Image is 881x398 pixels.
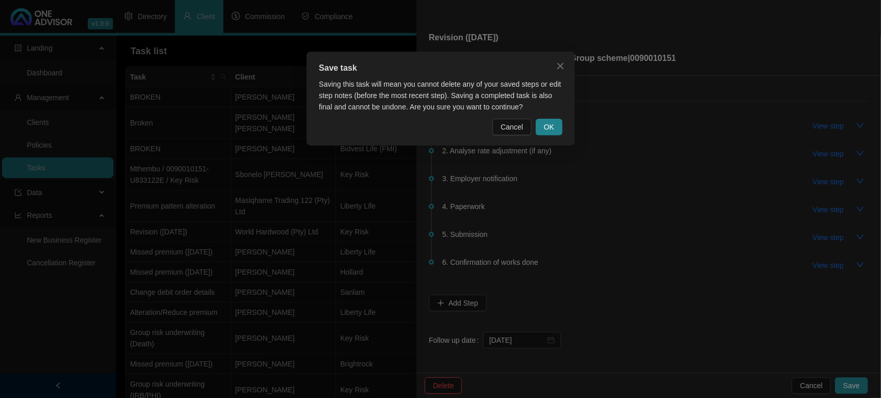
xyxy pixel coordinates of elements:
span: close [556,62,565,70]
button: Close [552,58,569,74]
div: Save task [319,62,563,74]
div: Saving this task will mean you cannot delete any of your saved steps or edit step notes (before t... [319,78,563,113]
button: OK [535,119,562,135]
span: OK [543,121,554,133]
span: Cancel [501,121,523,133]
button: Cancel [492,119,532,135]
